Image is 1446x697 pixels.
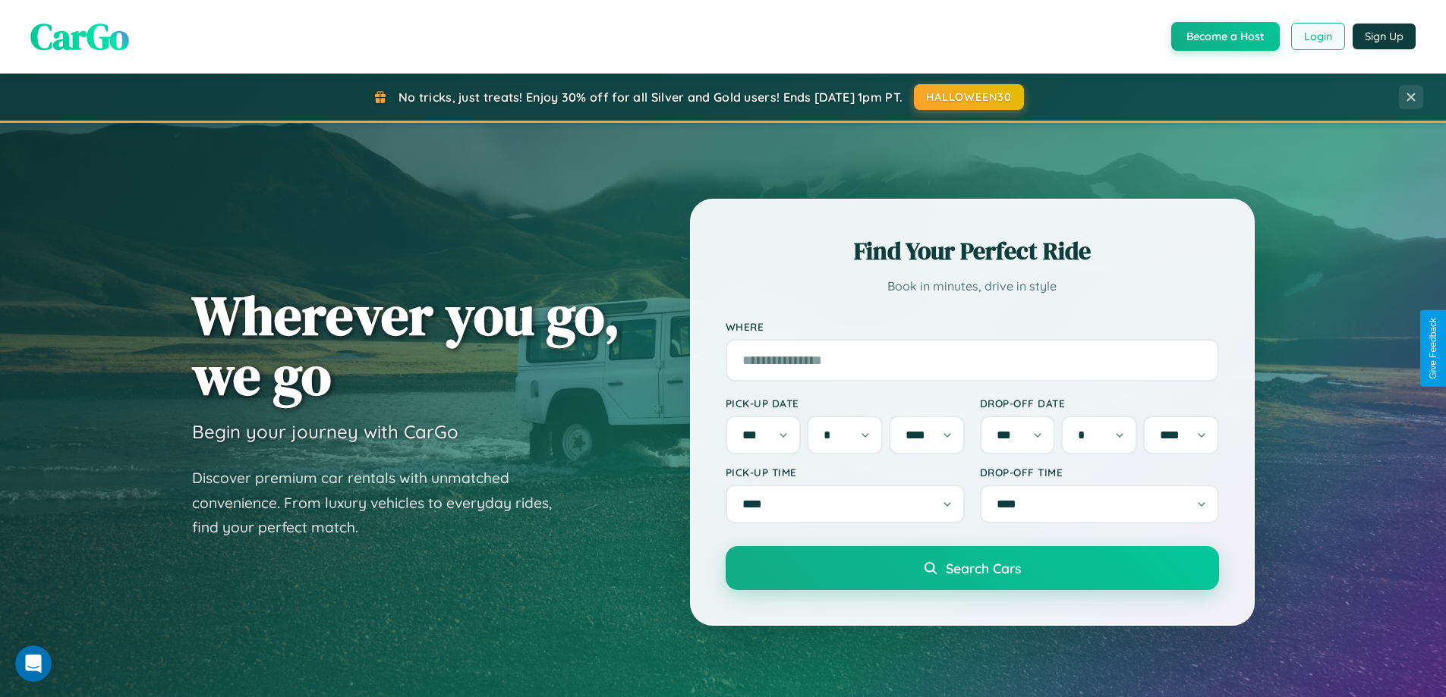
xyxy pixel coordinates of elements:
[726,466,965,479] label: Pick-up Time
[1353,24,1416,49] button: Sign Up
[726,397,965,410] label: Pick-up Date
[914,84,1024,110] button: HALLOWEEN30
[980,466,1219,479] label: Drop-off Time
[192,285,620,405] h1: Wherever you go, we go
[946,560,1021,576] span: Search Cars
[30,11,129,61] span: CarGo
[726,275,1219,297] p: Book in minutes, drive in style
[15,645,52,682] iframe: Intercom live chat
[1291,23,1345,50] button: Login
[726,320,1219,333] label: Where
[399,89,903,105] span: No tricks, just treats! Enjoy 30% off for all Silver and Gold users! Ends [DATE] 1pm PT.
[192,466,572,540] p: Discover premium car rentals with unmatched convenience. From luxury vehicles to everyday rides, ...
[980,397,1219,410] label: Drop-off Date
[726,546,1219,590] button: Search Cars
[1171,22,1280,51] button: Become a Host
[1428,318,1438,379] div: Give Feedback
[726,234,1219,268] h2: Find Your Perfect Ride
[192,420,458,443] h3: Begin your journey with CarGo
